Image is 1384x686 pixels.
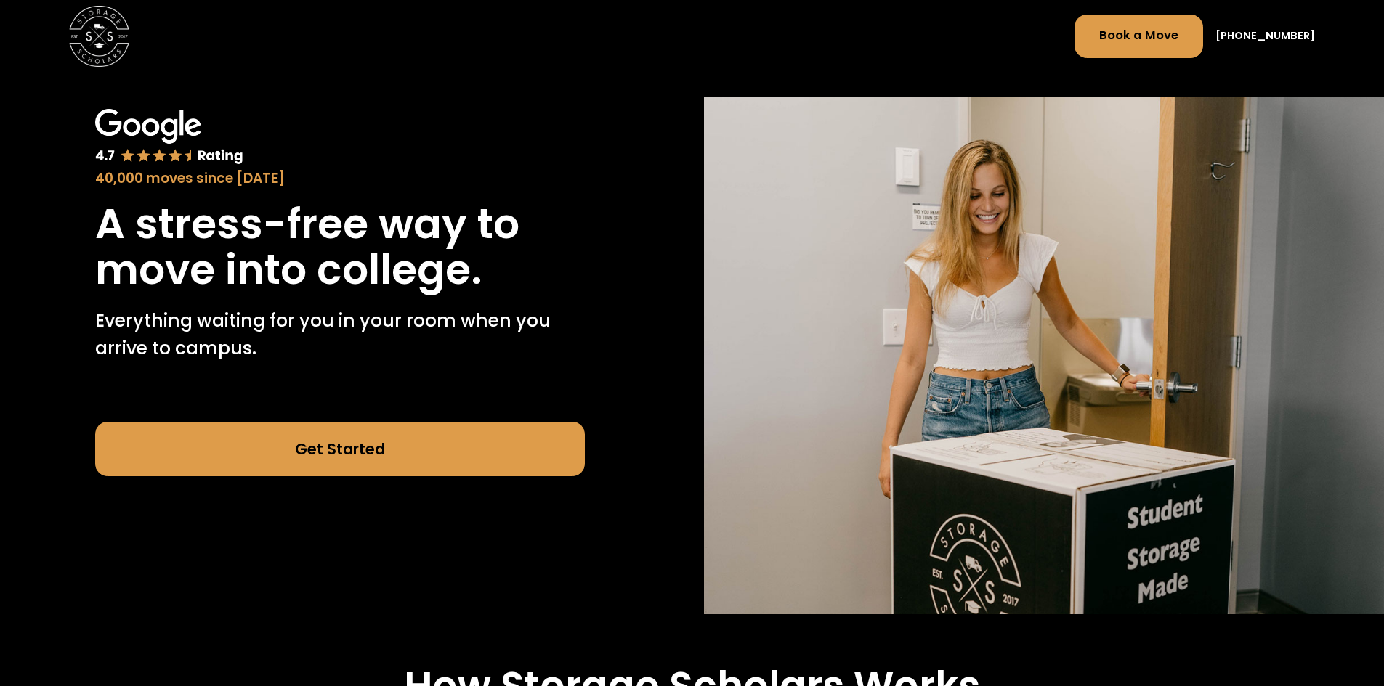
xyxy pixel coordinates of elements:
[1075,15,1204,58] a: Book a Move
[95,201,585,293] h1: A stress-free way to move into college.
[95,307,585,362] p: Everything waiting for you in your room when you arrive to campus.
[95,109,243,166] img: Google 4.7 star rating
[95,422,585,476] a: Get Started
[704,97,1384,614] img: Storage Scholars will have everything waiting for you in your room when you arrive to campus.
[69,6,129,66] a: Go to Storage Scholars home page
[95,168,585,189] div: 40,000 moves since [DATE]
[1215,28,1315,44] a: [PHONE_NUMBER]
